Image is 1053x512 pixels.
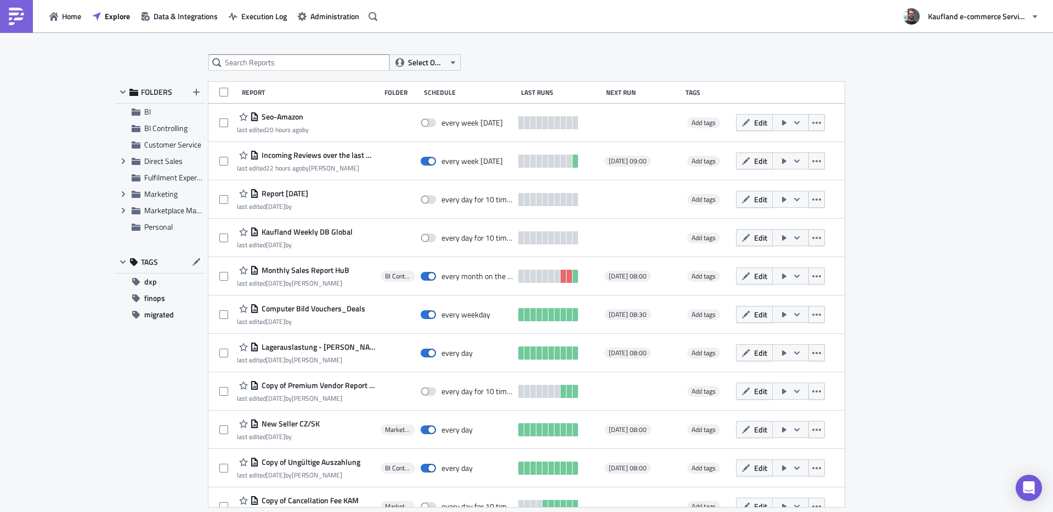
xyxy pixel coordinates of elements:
div: last edited by [237,317,365,326]
span: Add tags [687,501,720,512]
div: every month on the 1st [441,271,513,281]
span: Seo-Amazon [259,112,303,122]
span: Edit [754,347,767,359]
div: Open Intercom Messenger [1016,475,1042,501]
span: Edit [754,232,767,243]
time: 2025-07-10T13:57:29Z [266,355,285,365]
div: last edited by [PERSON_NAME] [237,279,349,287]
div: last edited by [PERSON_NAME] [237,356,375,364]
span: Marketplace Management [385,502,411,511]
span: Kaufland e-commerce Services GmbH & Co. KG [928,10,1027,22]
span: Add tags [692,232,716,243]
button: Edit [736,191,773,208]
div: last edited by [237,241,353,249]
span: dxp [144,274,157,290]
span: BI Controlling [385,464,411,473]
span: Select Owner [408,56,445,69]
span: Edit [754,462,767,474]
span: [DATE] 09:00 [609,157,647,166]
span: BI Controlling [144,122,188,134]
button: Edit [736,306,773,323]
div: last edited by [PERSON_NAME] [237,394,375,402]
span: BI [144,106,151,117]
span: Add tags [687,424,720,435]
span: Add tags [687,309,720,320]
time: 2025-08-11T14:21:27Z [266,201,285,212]
span: Execution Log [241,10,287,22]
div: Folder [384,88,418,96]
span: Add tags [692,194,716,204]
button: Home [44,8,87,25]
span: Edit [754,385,767,397]
span: FOLDERS [141,87,172,97]
div: last edited by [PERSON_NAME] [237,471,360,479]
span: Copy of Cancellation Fee KAM [259,496,359,505]
span: Edit [754,270,767,282]
button: Explore [87,8,135,25]
button: dxp [115,274,206,290]
button: Edit [736,459,773,476]
div: every day [441,463,473,473]
button: Edit [736,344,773,361]
span: [DATE] 08:00 [609,349,647,357]
span: Add tags [692,501,716,511]
button: Edit [736,268,773,285]
span: [DATE] 08:00 [609,425,647,434]
span: Lagerauslastung - BOE Slack [259,342,375,352]
span: Add tags [692,463,716,473]
time: 2025-08-12T10:16:04Z [266,124,302,135]
span: Add tags [692,309,716,320]
span: New Seller CZ/SK [259,419,320,429]
span: [DATE] 08:00 [609,464,647,473]
a: Data & Integrations [135,8,223,25]
time: 2025-07-24T10:00:04Z [266,316,285,327]
div: last edited by [237,202,308,211]
img: PushMetrics [8,8,25,25]
div: every day for 10 times [441,195,513,204]
time: 2025-07-23T10:06:47Z [266,393,285,403]
div: every weekday [441,310,490,320]
div: every day [441,348,473,358]
time: 2025-08-12T08:40:34Z [266,163,302,173]
span: Marketplace Management [144,204,230,216]
span: Edit [754,309,767,320]
button: Edit [736,421,773,438]
span: Add tags [692,386,716,396]
div: Schedule [424,88,515,96]
span: [DATE] 08:00 [609,272,647,281]
div: Tags [686,88,731,96]
time: 2025-08-11T09:36:23Z [266,431,285,442]
span: Data & Integrations [154,10,218,22]
span: BI Controlling [385,272,411,281]
span: Home [62,10,81,22]
div: every day for 10 times [441,386,513,396]
span: [DATE] 08:30 [609,310,647,319]
button: finops [115,290,206,306]
span: Customer Service [144,139,201,150]
span: Edit [754,194,767,205]
span: Report 2025-08-11 [259,189,308,198]
span: Edit [754,500,767,512]
div: every week on Wednesday [441,118,503,128]
span: Add tags [692,117,716,128]
button: Select Owner [389,54,461,71]
a: Execution Log [223,8,292,25]
span: Incoming Reviews over the last week [259,150,375,160]
span: Add tags [692,271,716,281]
span: Marketing [144,188,178,200]
button: Edit [736,114,773,131]
button: migrated [115,306,206,323]
span: Explore [105,10,130,22]
span: Fulfilment Experience [144,172,214,183]
span: Add tags [687,348,720,359]
span: Edit [754,117,767,128]
button: Edit [736,229,773,246]
span: Kaufland Weekly DB Global [259,227,353,237]
span: Add tags [687,156,720,167]
span: Add tags [687,271,720,282]
span: Add tags [692,424,716,435]
a: Administration [292,8,365,25]
span: Marketplace Management [385,425,411,434]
